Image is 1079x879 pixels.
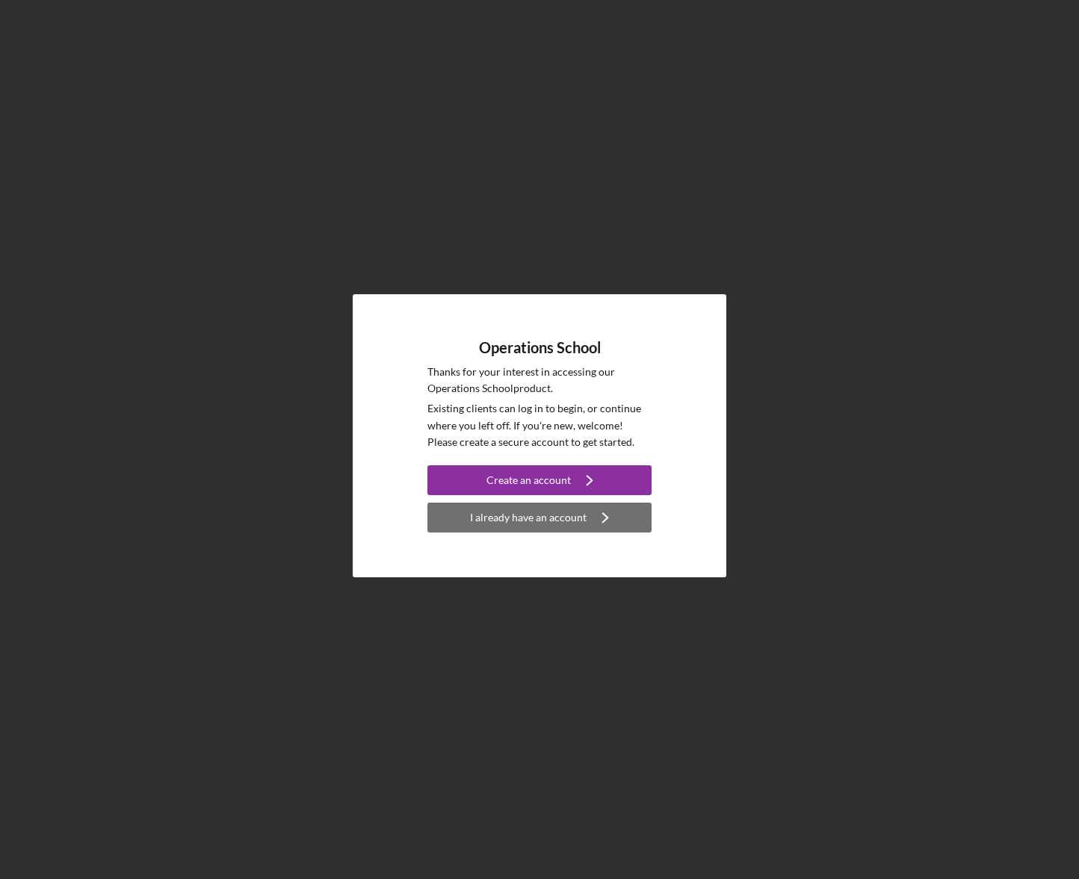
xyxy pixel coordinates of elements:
[427,465,652,499] a: Create an account
[427,364,652,397] p: Thanks for your interest in accessing our Operations School product.
[427,465,652,495] button: Create an account
[486,465,571,495] div: Create an account
[479,339,601,356] h4: Operations School
[427,400,652,450] p: Existing clients can log in to begin, or continue where you left off. If you're new, welcome! Ple...
[470,503,587,532] div: I already have an account
[427,503,652,532] button: I already have an account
